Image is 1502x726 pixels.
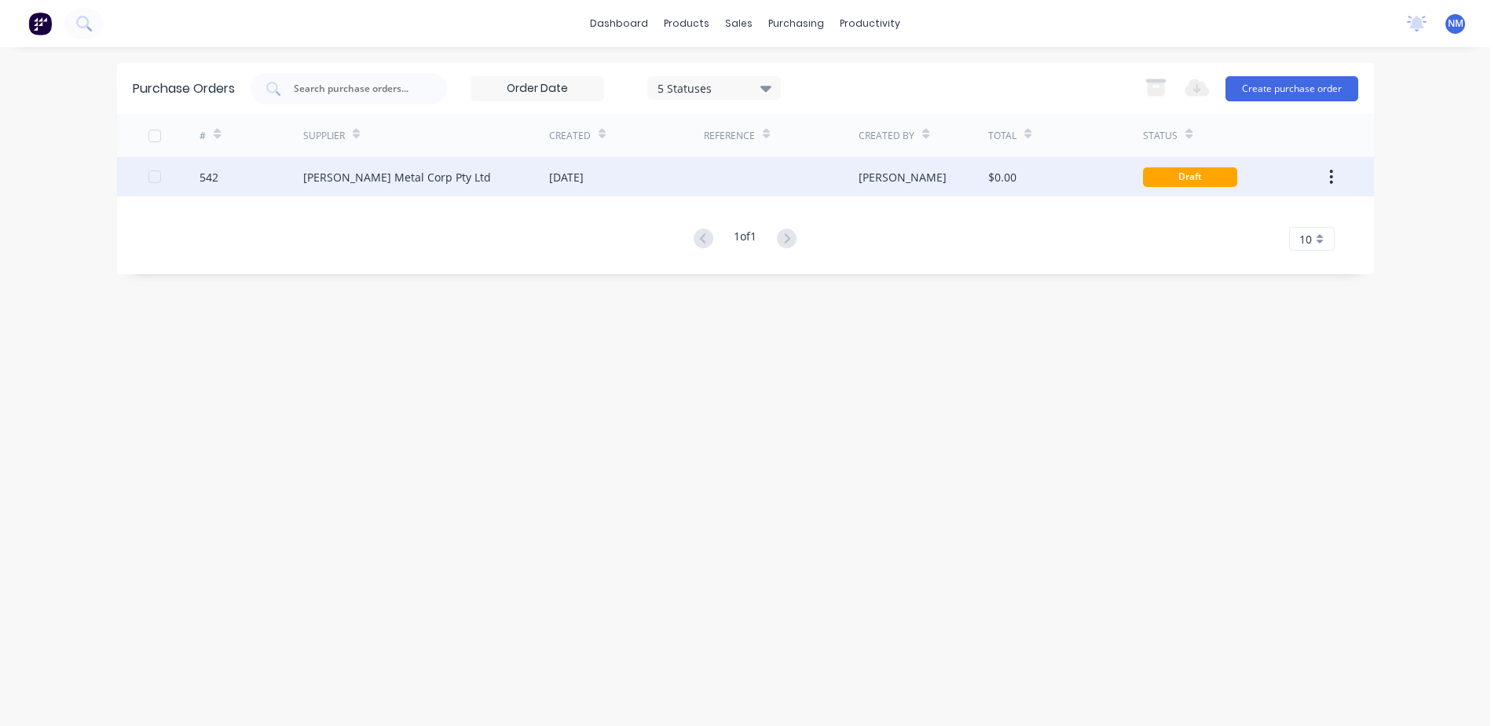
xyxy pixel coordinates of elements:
div: products [656,12,717,35]
span: NM [1448,16,1464,31]
div: # [200,129,206,143]
div: Created By [859,129,914,143]
div: [DATE] [549,169,584,185]
div: sales [717,12,760,35]
div: $0.00 [988,169,1017,185]
div: 542 [200,169,218,185]
div: Total [988,129,1017,143]
div: 1 of 1 [734,228,756,251]
div: Purchase Orders [133,79,235,98]
div: [PERSON_NAME] [859,169,947,185]
div: Created [549,129,591,143]
button: Create purchase order [1225,76,1358,101]
div: Supplier [303,129,345,143]
div: purchasing [760,12,832,35]
div: [PERSON_NAME] Metal Corp Pty Ltd [303,169,491,185]
input: Search purchase orders... [292,81,423,97]
div: 5 Statuses [658,79,770,96]
div: Reference [704,129,755,143]
input: Order Date [471,77,603,101]
div: Status [1143,129,1178,143]
img: Factory [28,12,52,35]
span: 10 [1299,231,1312,247]
div: productivity [832,12,908,35]
div: Draft [1143,167,1237,187]
a: dashboard [582,12,656,35]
